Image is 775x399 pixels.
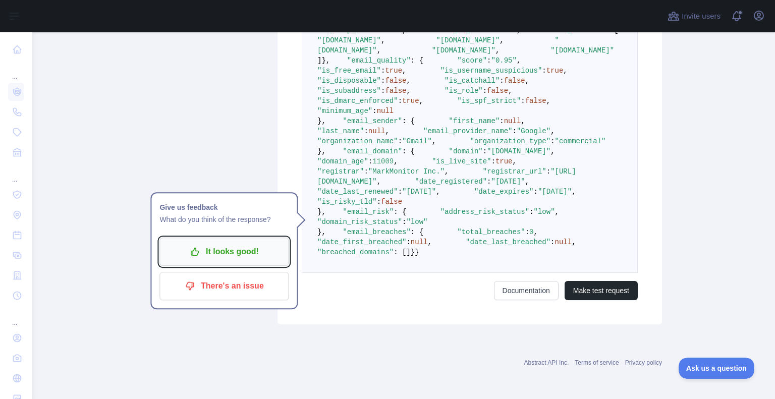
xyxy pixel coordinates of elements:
[682,11,721,22] span: Invite users
[419,97,423,105] span: ,
[555,26,606,34] span: "mx_records"
[440,67,542,75] span: "is_username_suspicious"
[500,77,504,85] span: :
[394,248,411,256] span: : []
[550,127,555,135] span: ,
[457,97,521,105] span: "is_spf_strict"
[466,238,550,246] span: "date_last_breached"
[402,147,415,155] span: : {
[517,26,521,34] span: ,
[8,307,24,327] div: ...
[406,87,410,95] span: ,
[487,87,508,95] span: false
[555,137,606,145] span: "commercial"
[372,107,376,115] span: :
[432,137,436,145] span: ,
[445,167,449,176] span: ,
[317,117,326,125] span: },
[525,228,529,236] span: :
[321,56,330,65] span: },
[317,167,576,186] span: "[URL][DOMAIN_NAME]"
[317,67,381,75] span: "is_free_email"
[517,56,521,65] span: ,
[402,137,432,145] span: "Gmail"
[575,359,619,366] a: Terms of service
[159,238,289,266] button: It looks good!
[546,167,550,176] span: :
[398,137,402,145] span: :
[538,188,572,196] span: "[DATE]"
[550,46,614,54] span: "[DOMAIN_NAME]"
[368,157,372,165] span: :
[317,147,326,155] span: },
[440,208,529,216] span: "address_risk_status"
[487,147,550,155] span: "[DOMAIN_NAME]"
[445,77,500,85] span: "is_catchall"
[504,77,525,85] span: false
[525,77,529,85] span: ,
[159,272,289,300] button: There's an issue
[343,117,402,125] span: "email_sender"
[343,208,394,216] span: "email_risk"
[524,359,569,366] a: Abstract API Inc.
[483,167,546,176] span: "registrar_url"
[550,147,555,155] span: ,
[449,117,500,125] span: "first_name"
[411,228,423,236] span: : {
[572,188,576,196] span: ,
[317,26,381,34] span: "is_smtp_valid"
[500,117,504,125] span: :
[525,178,529,186] span: ,
[372,157,394,165] span: 11009
[317,77,381,85] span: "is_disposable"
[500,26,517,34] span: true
[167,243,281,260] p: It looks good!
[377,178,381,186] span: ,
[491,56,517,65] span: "0.95"
[494,281,559,300] a: Documentation
[427,238,431,246] span: ,
[555,208,559,216] span: ,
[377,198,381,206] span: :
[508,87,512,95] span: ,
[317,107,372,115] span: "minimum_age"
[513,127,517,135] span: :
[381,36,385,44] span: ,
[394,208,406,216] span: : {
[8,61,24,81] div: ...
[483,87,487,95] span: :
[487,178,491,186] span: :
[521,97,525,105] span: :
[317,238,406,246] span: "date_first_breached"
[402,26,406,34] span: ,
[457,56,487,65] span: "score"
[415,248,419,256] span: }
[495,46,500,54] span: ,
[487,56,491,65] span: :
[457,228,525,236] span: "total_breaches"
[555,238,572,246] span: null
[525,97,546,105] span: false
[343,147,402,155] span: "email_domain"
[474,188,534,196] span: "date_expires"
[500,36,504,44] span: ,
[364,167,368,176] span: :
[317,248,394,256] span: "breached_domains"
[605,26,618,34] span: : [
[317,198,377,206] span: "is_risky_tld"
[521,117,525,125] span: ,
[381,77,385,85] span: :
[495,26,500,34] span: :
[381,87,385,95] span: :
[317,188,398,196] span: "date_last_renewed"
[411,248,415,256] span: }
[317,157,368,165] span: "domain_age"
[546,97,550,105] span: ,
[398,188,402,196] span: :
[432,157,491,165] span: "is_live_site"
[8,163,24,184] div: ...
[167,277,281,295] p: There's an issue
[550,137,555,145] span: :
[534,208,555,216] span: "low"
[440,26,495,34] span: "is_mx_valid"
